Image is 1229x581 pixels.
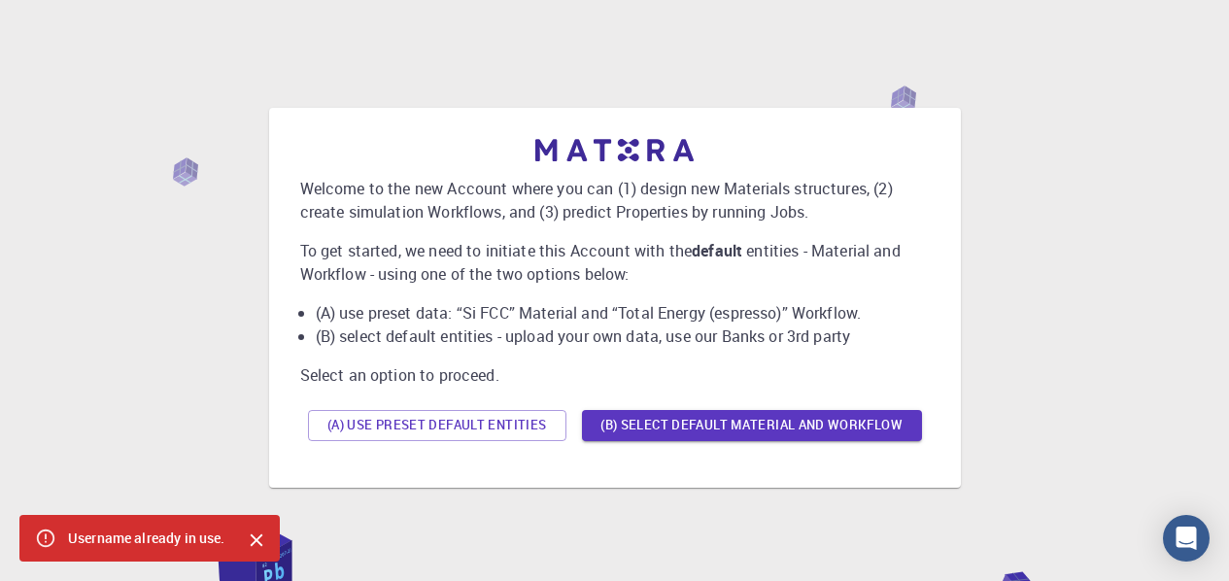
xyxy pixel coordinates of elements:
[300,177,930,223] p: Welcome to the new Account where you can (1) design new Materials structures, (2) create simulati...
[316,325,930,348] li: (B) select default entities - upload your own data, use our Banks or 3rd party
[300,239,930,286] p: To get started, we need to initiate this Account with the entities - Material and Workflow - usin...
[68,521,225,556] div: Username already in use.
[1163,515,1210,562] div: Open Intercom Messenger
[308,410,566,441] button: (A) Use preset default entities
[692,240,742,261] b: default
[316,301,930,325] li: (A) use preset data: “Si FCC” Material and “Total Energy (espresso)” Workflow.
[535,139,695,161] img: logo
[582,410,922,441] button: (B) Select default material and workflow
[300,363,930,387] p: Select an option to proceed.
[241,525,272,556] button: Close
